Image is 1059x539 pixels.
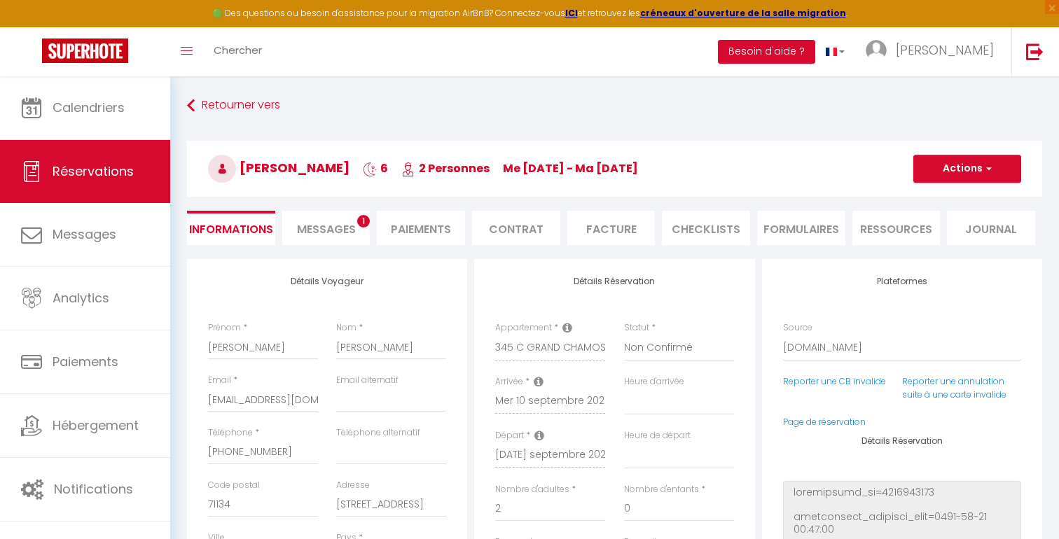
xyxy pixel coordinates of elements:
span: [PERSON_NAME] [208,159,349,176]
button: Besoin d'aide ? [718,40,815,64]
h4: Plateformes [783,276,1021,286]
label: Statut [624,321,649,335]
label: Heure de départ [624,429,691,442]
span: Hébergement [53,416,139,434]
span: Messages [297,221,356,237]
a: Reporter une CB invalide [783,375,886,387]
img: Super Booking [42,38,128,63]
label: Email [208,374,231,387]
a: ... [PERSON_NAME] [855,27,1011,76]
a: Reporter une annulation suite à une carte invalide [902,375,1006,400]
label: Prénom [208,321,241,335]
label: Nombre d'adultes [495,483,569,496]
li: Facture [567,211,656,245]
label: Appartement [495,321,552,335]
h4: Détails Voyageur [208,276,446,286]
button: Actions [913,155,1021,183]
span: Paiements [53,353,118,370]
a: Retourner vers [187,93,1042,118]
label: Arrivée [495,375,523,388]
label: Heure d'arrivée [624,375,684,388]
label: Source [783,321,812,335]
label: Adresse [336,479,370,492]
label: Email alternatif [336,374,399,387]
label: Code postal [208,479,260,492]
label: Nom [336,321,357,335]
label: Départ [495,429,524,442]
a: Chercher [203,27,272,76]
a: ICI [565,7,578,19]
li: Informations [187,211,275,245]
span: 2 Personnes [401,160,490,176]
span: Analytics [53,289,109,307]
h4: Détails Réservation [783,436,1021,446]
label: Nombre d'enfants [624,483,699,496]
li: Ressources [852,211,941,245]
span: me [DATE] - ma [DATE] [503,160,638,176]
li: Contrat [472,211,560,245]
span: Notifications [54,480,133,498]
img: logout [1026,43,1044,60]
label: Téléphone alternatif [336,426,420,440]
li: CHECKLISTS [662,211,750,245]
img: ... [866,40,887,61]
h4: Détails Réservation [495,276,733,286]
span: Calendriers [53,99,125,116]
span: 6 [363,160,388,176]
iframe: Chat [999,476,1048,528]
span: Réservations [53,162,134,180]
span: 1 [357,215,370,227]
a: Page de réservation [783,416,866,428]
li: Journal [947,211,1035,245]
label: Téléphone [208,426,253,440]
span: Messages [53,225,116,243]
li: Paiements [377,211,465,245]
a: créneaux d'ouverture de la salle migration [640,7,846,19]
li: FORMULAIRES [757,211,845,245]
span: [PERSON_NAME] [896,41,994,59]
span: Chercher [214,43,262,57]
